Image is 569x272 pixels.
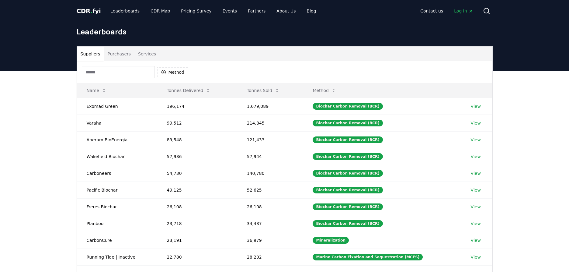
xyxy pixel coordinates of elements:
[157,215,237,232] td: 23,718
[77,215,157,232] td: Planboo
[77,47,104,61] button: Suppliers
[176,5,216,16] a: Pricing Survey
[471,170,481,176] a: View
[77,249,157,265] td: Running Tide | Inactive
[237,232,303,249] td: 36,979
[237,198,303,215] td: 26,108
[313,153,383,160] div: Biochar Carbon Removal (BCR)
[272,5,300,16] a: About Us
[237,182,303,198] td: 52,625
[471,237,481,243] a: View
[77,7,101,15] a: CDR.fyi
[471,254,481,260] a: View
[415,5,448,16] a: Contact us
[449,5,478,16] a: Log in
[313,170,383,177] div: Biochar Carbon Removal (BCR)
[77,232,157,249] td: CarbonCure
[157,131,237,148] td: 89,548
[82,84,111,97] button: Name
[157,198,237,215] td: 26,108
[237,215,303,232] td: 34,437
[237,165,303,182] td: 140,780
[242,84,284,97] button: Tonnes Sold
[77,115,157,131] td: Varaha
[313,254,423,260] div: Marine Carbon Fixation and Sequestration (MCFS)
[77,7,101,15] span: CDR fyi
[157,67,189,77] button: Method
[243,5,270,16] a: Partners
[237,98,303,115] td: 1,679,089
[77,165,157,182] td: Carboneers
[77,131,157,148] td: Aperam BioEnergia
[134,47,160,61] button: Services
[218,5,242,16] a: Events
[237,131,303,148] td: 121,433
[106,5,321,16] nav: Main
[471,221,481,227] a: View
[313,136,383,143] div: Biochar Carbon Removal (BCR)
[77,198,157,215] td: Freres Biochar
[157,165,237,182] td: 54,730
[237,115,303,131] td: 214,845
[146,5,175,16] a: CDR Map
[237,249,303,265] td: 28,202
[77,98,157,115] td: Exomad Green
[302,5,321,16] a: Blog
[313,203,383,210] div: Biochar Carbon Removal (BCR)
[90,7,92,15] span: .
[313,120,383,126] div: Biochar Carbon Removal (BCR)
[471,187,481,193] a: View
[313,237,349,244] div: Mineralization
[313,103,383,110] div: Biochar Carbon Removal (BCR)
[104,47,134,61] button: Purchasers
[157,98,237,115] td: 196,174
[471,103,481,109] a: View
[415,5,478,16] nav: Main
[77,27,493,37] h1: Leaderboards
[157,232,237,249] td: 23,191
[157,182,237,198] td: 49,125
[454,8,473,14] span: Log in
[157,115,237,131] td: 99,512
[313,187,383,193] div: Biochar Carbon Removal (BCR)
[77,148,157,165] td: Wakefield Biochar
[162,84,216,97] button: Tonnes Delivered
[471,137,481,143] a: View
[157,148,237,165] td: 57,936
[308,84,341,97] button: Method
[471,204,481,210] a: View
[471,154,481,160] a: View
[106,5,144,16] a: Leaderboards
[77,182,157,198] td: Pacific Biochar
[471,120,481,126] a: View
[157,249,237,265] td: 22,780
[313,220,383,227] div: Biochar Carbon Removal (BCR)
[237,148,303,165] td: 57,944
